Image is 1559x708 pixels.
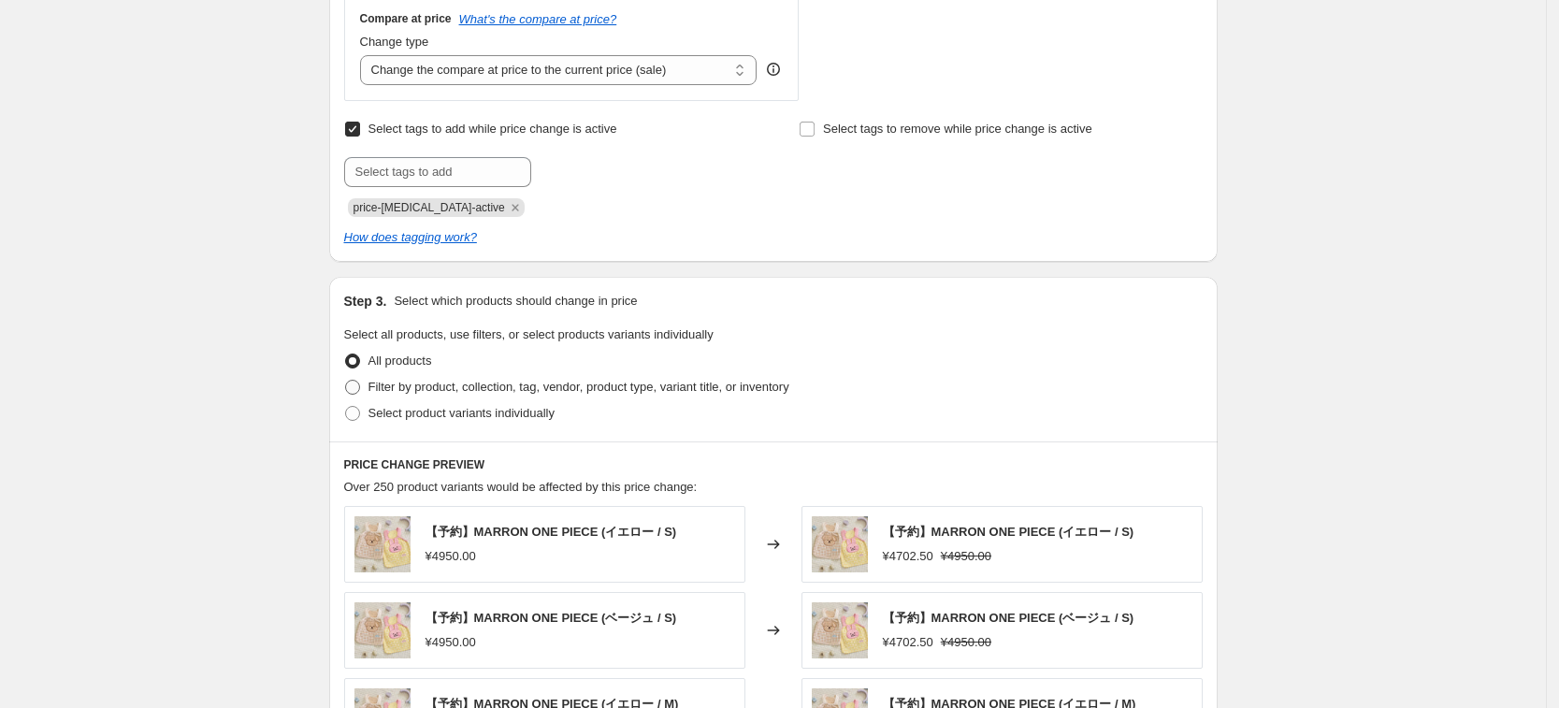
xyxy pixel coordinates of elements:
input: Select tags to add [344,157,531,187]
img: BEN-OP-MAR-08_9910faaf-e199-42f6-b015-6080933d123c_80x.webp [354,602,411,658]
strike: ¥4950.00 [941,633,991,652]
p: Select which products should change in price [394,292,637,311]
span: Filter by product, collection, tag, vendor, product type, variant title, or inventory [368,380,789,394]
span: 【予約】MARRON ONE PIECE (イエロー / S) [426,525,677,539]
div: ¥4950.00 [426,547,476,566]
span: 【予約】MARRON ONE PIECE (イエロー / S) [883,525,1134,539]
span: price-change-job-active [354,201,505,214]
span: Select all products, use filters, or select products variants individually [344,327,714,341]
div: ¥4702.50 [883,633,933,652]
h3: Compare at price [360,11,452,26]
span: 【予約】MARRON ONE PIECE (ベージュ / S) [883,611,1134,625]
button: Remove price-change-job-active [507,199,524,216]
div: help [764,60,783,79]
img: BEN-OP-MAR-08_9910faaf-e199-42f6-b015-6080933d123c_80x.webp [812,602,868,658]
span: Over 250 product variants would be affected by this price change: [344,480,698,494]
span: Change type [360,35,429,49]
span: Select tags to remove while price change is active [823,122,1092,136]
strike: ¥4950.00 [941,547,991,566]
div: ¥4950.00 [426,633,476,652]
span: All products [368,354,432,368]
span: Select tags to add while price change is active [368,122,617,136]
span: Select product variants individually [368,406,555,420]
a: How does tagging work? [344,230,477,244]
button: What's the compare at price? [459,12,617,26]
img: BEN-OP-MAR-08_9910faaf-e199-42f6-b015-6080933d123c_80x.webp [812,516,868,572]
span: 【予約】MARRON ONE PIECE (ベージュ / S) [426,611,677,625]
h6: PRICE CHANGE PREVIEW [344,457,1203,472]
h2: Step 3. [344,292,387,311]
img: BEN-OP-MAR-08_9910faaf-e199-42f6-b015-6080933d123c_80x.webp [354,516,411,572]
div: ¥4702.50 [883,547,933,566]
